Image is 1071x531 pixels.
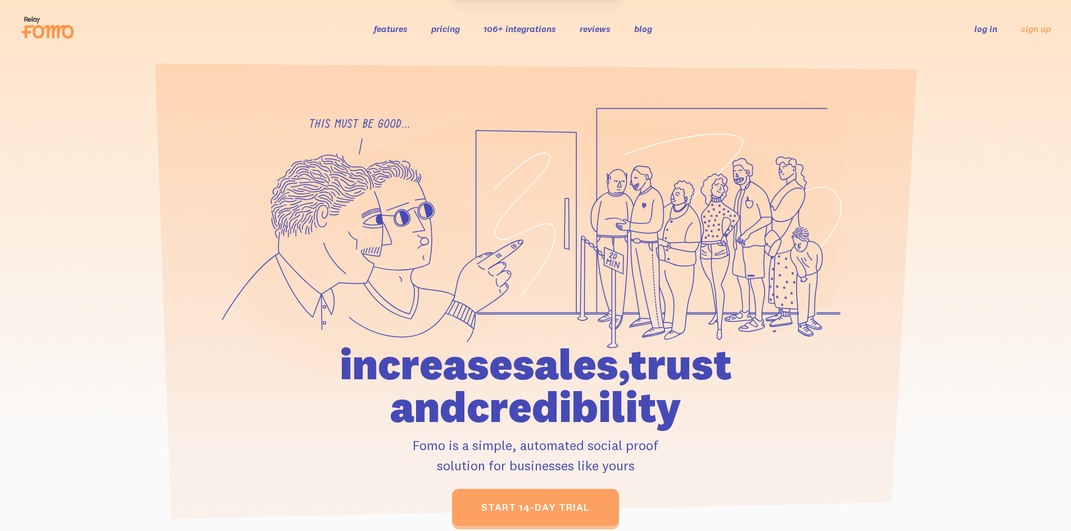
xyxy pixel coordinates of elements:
[483,23,556,34] a: 106+ integrations
[374,23,408,34] a: features
[634,23,652,34] a: blog
[275,435,796,475] p: Fomo is a simple, automated social proof solution for businesses like yours
[580,23,611,34] a: reviews
[431,23,460,34] a: pricing
[974,23,997,34] a: log in
[1021,23,1051,35] a: sign up
[275,343,796,428] h1: increase sales, trust and credibility
[452,489,619,526] a: start 14-day trial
